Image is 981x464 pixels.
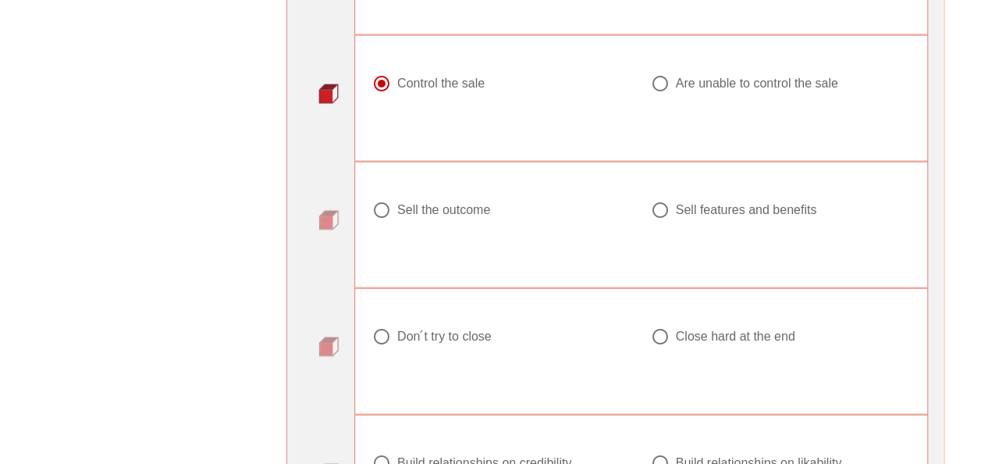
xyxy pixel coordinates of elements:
[676,202,817,218] div: Sell features and benefits
[318,84,339,104] img: question-bullet-actve.png
[318,210,339,230] img: question-bullet.png
[676,76,838,91] div: Are unable to control the sale
[397,76,485,91] div: Control the sale
[318,337,339,357] img: question-bullet.png
[397,329,492,344] div: Don ́t try to close
[397,202,490,218] div: Sell the outcome
[676,329,795,344] div: Close hard at the end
